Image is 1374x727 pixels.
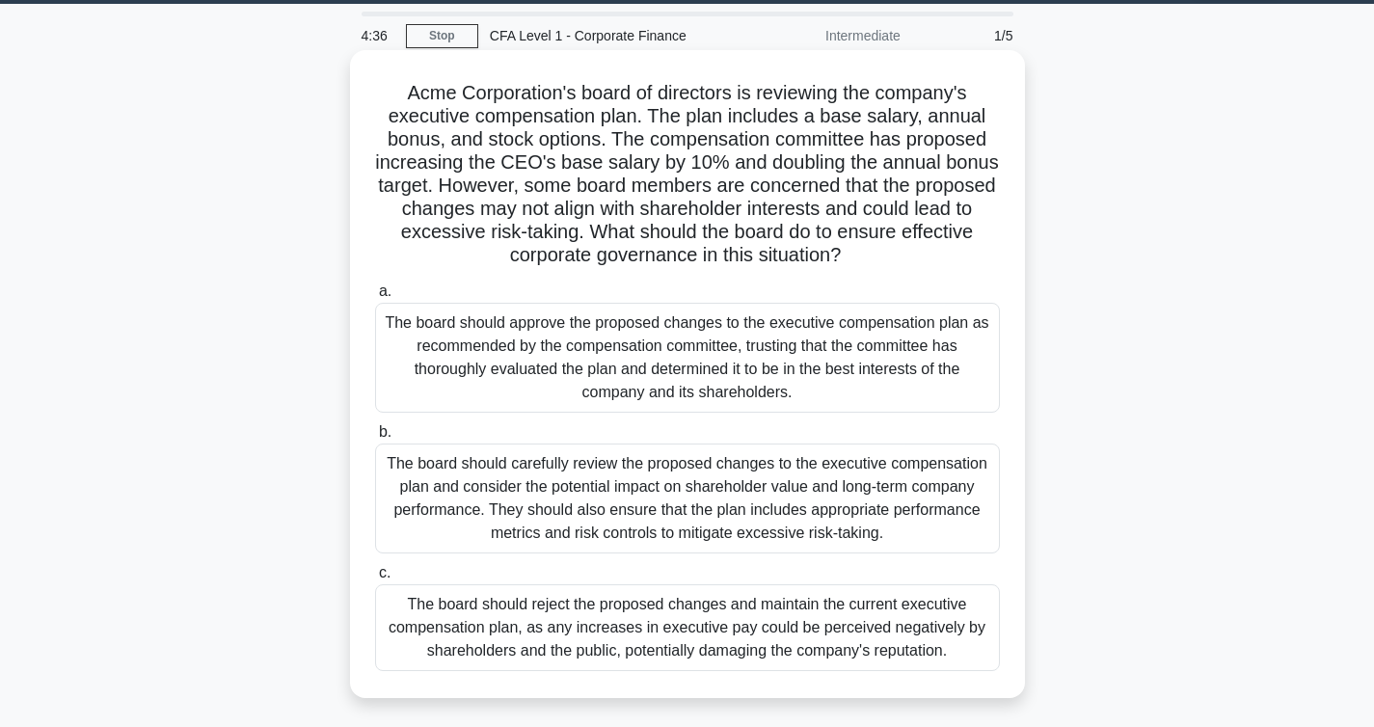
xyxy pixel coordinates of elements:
div: Intermediate [743,16,912,55]
span: c. [379,564,391,580]
div: The board should reject the proposed changes and maintain the current executive compensation plan... [375,584,1000,671]
div: The board should carefully review the proposed changes to the executive compensation plan and con... [375,444,1000,553]
div: CFA Level 1 - Corporate Finance [478,16,743,55]
span: b. [379,423,391,440]
div: The board should approve the proposed changes to the executive compensation plan as recommended b... [375,303,1000,413]
h5: Acme Corporation's board of directors is reviewing the company's executive compensation plan. The... [373,81,1002,268]
div: 4:36 [350,16,406,55]
div: 1/5 [912,16,1025,55]
span: a. [379,283,391,299]
a: Stop [406,24,478,48]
